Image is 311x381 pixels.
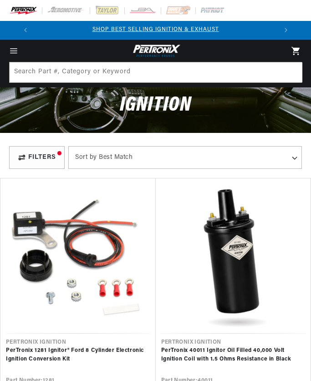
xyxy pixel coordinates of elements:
[6,346,150,364] a: PerTronix 1281 Ignitor® Ford 8 Cylinder Electronic Ignition Conversion Kit
[281,62,301,82] button: Search Part #, Category or Keyword
[4,46,24,56] summary: Menu
[16,21,35,39] button: Translation missing: en.sections.announcements.previous_announcement
[277,21,295,39] button: Translation missing: en.sections.announcements.next_announcement
[92,27,219,32] a: SHOP BEST SELLING IGNITION & EXHAUST
[35,25,277,34] div: Announcement
[120,95,192,116] span: Ignition
[161,346,306,364] a: PerTronix 40011 Ignitor Oil Filled 40,000 Volt Ignition Coil with 1.5 Ohms Resistance in Black
[75,154,97,161] span: Sort by
[10,62,302,82] input: Search Part #, Category or Keyword
[35,25,277,34] div: 1 of 2
[68,146,302,169] select: Sort by
[131,43,181,58] img: Pertronix
[9,146,65,169] div: Filters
